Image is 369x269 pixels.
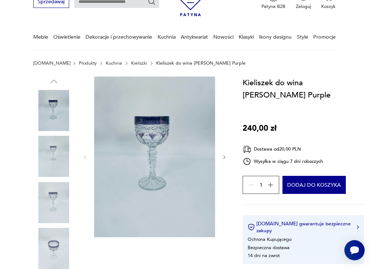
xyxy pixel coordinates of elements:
[94,77,215,237] img: Zdjęcie produktu Kieliszek do wina Anna Hutte Amethyst Purple
[344,240,365,260] iframe: Smartsupp widget button
[33,182,75,223] img: Zdjęcie produktu Kieliszek do wina Anna Hutte Amethyst Purple
[297,25,308,49] a: Style
[248,220,359,234] button: [DOMAIN_NAME] gwarantuje bezpieczne zakupy
[282,176,346,194] button: Dodaj do koszyka
[259,25,292,49] a: Ikony designu
[79,61,97,66] a: Produkty
[213,25,234,49] a: Nowości
[260,183,263,187] span: 1
[131,61,147,66] a: Kieliszki
[357,225,359,229] img: Ikona strzałki w prawo
[243,122,277,134] p: 240,00 zł
[248,252,280,259] li: 14 dni na zwrot
[85,25,152,49] a: Dekoracje i przechowywanie
[156,61,246,66] p: Kieliszek do wina [PERSON_NAME] Purple
[248,236,292,243] li: Ochrona Kupującego
[243,77,364,101] h1: Kieliszek do wina [PERSON_NAME] Purple
[106,61,122,66] a: Kuchnia
[181,25,208,49] a: Antykwariat
[158,25,176,49] a: Kuchnia
[248,224,255,231] img: Ikona certyfikatu
[321,3,336,10] p: Koszyk
[248,244,290,251] li: Bezpieczna dostawa
[33,25,48,49] a: Meble
[243,145,251,154] img: Ikona dostawy
[313,25,336,49] a: Promocje
[53,25,80,49] a: Oświetlenie
[239,25,254,49] a: Klasyki
[261,3,285,10] p: Patyna B2B
[243,157,323,166] div: Wysyłka w ciągu 7 dni roboczych
[33,228,75,269] img: Zdjęcie produktu Kieliszek do wina Anna Hutte Amethyst Purple
[33,136,75,177] img: Zdjęcie produktu Kieliszek do wina Anna Hutte Amethyst Purple
[33,61,70,66] a: [DOMAIN_NAME]
[33,90,75,131] img: Zdjęcie produktu Kieliszek do wina Anna Hutte Amethyst Purple
[243,145,323,154] div: Dostawa od 20,00 PLN
[296,3,311,10] p: Zaloguj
